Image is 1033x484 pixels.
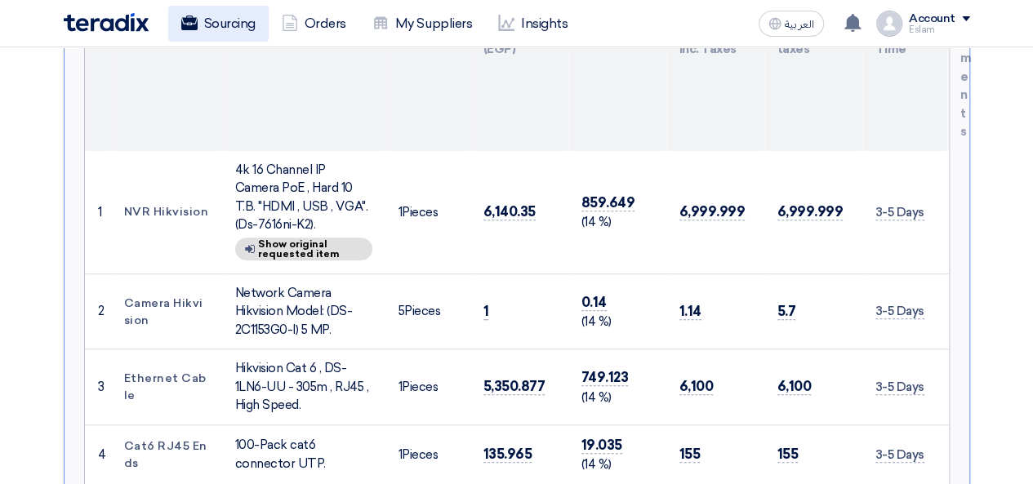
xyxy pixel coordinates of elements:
span: 155 [777,446,799,463]
div: (14 %) [581,313,653,331]
span: 749.123 [581,369,629,386]
td: Ethernet Cable [111,349,222,425]
div: 100-Pack cat6 connector UTP. [235,436,372,473]
span: 3-5 Days [875,205,924,220]
span: 3-5 Days [875,447,924,463]
span: 1 [399,447,403,462]
span: 135.965 [483,446,532,463]
span: 5.7 [777,303,796,320]
td: Camera Hikvision [111,273,222,349]
td: 1 [85,151,111,274]
a: Insights [485,6,581,42]
span: 1 [399,380,403,394]
img: profile_test.png [876,11,902,37]
span: 19.035 [581,437,622,454]
div: Show original requested item [235,238,372,260]
span: 6,140.35 [483,203,536,220]
td: 2 [85,273,111,349]
a: My Suppliers [359,6,485,42]
td: Pieces [385,151,470,274]
div: (14 %) [581,455,653,474]
td: Pieces [385,424,470,484]
a: Sourcing [168,6,269,42]
div: (14 %) [581,213,653,232]
a: Orders [269,6,359,42]
img: Teradix logo [64,13,149,32]
span: 6,100 [777,378,812,395]
div: (14 %) [581,389,653,407]
span: 5 [399,304,405,318]
td: Pieces [385,349,470,425]
td: Pieces [385,273,470,349]
td: Cat6 RJ45 Ends [111,424,222,484]
span: 3-5 Days [875,380,924,395]
span: العربية [785,19,814,30]
span: 5,350.877 [483,378,545,395]
div: 4k 16 Channel IP Camera PoE , Hard 10 T.B. "HDMI , USB , VGA". (Ds-7616ni-K2). [235,161,372,234]
span: 6,999.999 [679,203,746,220]
td: 4 [85,424,111,484]
div: Eslam [909,25,970,34]
span: 155 [679,446,701,463]
span: 0.14 [581,294,607,311]
button: العربية [759,11,824,37]
div: Account [909,12,955,26]
td: 3 [85,349,111,425]
td: NVR Hikvision [111,151,222,274]
div: Hikvision Cat 6 , DS-1LN6-UU - 305m , RJ45 , High Speed. [235,359,372,415]
div: Network Camera Hikvision Model: (DS-2C1153G0-I) 5 MP. [235,284,372,340]
span: 3-5 Days [875,304,924,319]
span: 1 [399,205,403,220]
span: 1.14 [679,303,701,320]
span: 6,100 [679,378,714,395]
span: 859.649 [581,194,635,211]
span: 6,999.999 [777,203,844,220]
span: 1 [483,303,489,320]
